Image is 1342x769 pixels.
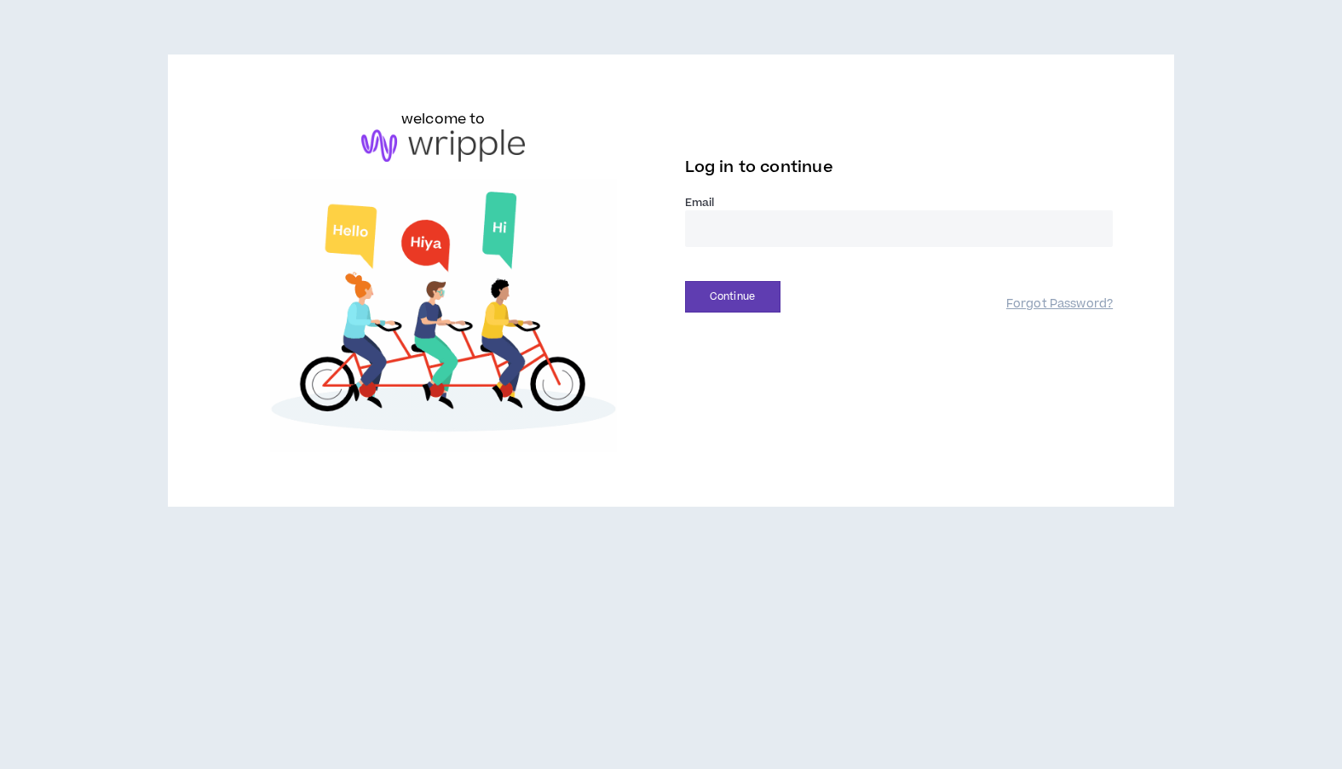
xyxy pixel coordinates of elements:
[229,179,658,453] img: Welcome to Wripple
[401,109,486,129] h6: welcome to
[685,281,780,313] button: Continue
[685,157,833,178] span: Log in to continue
[361,129,525,162] img: logo-brand.png
[1006,296,1113,313] a: Forgot Password?
[685,195,1114,210] label: Email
